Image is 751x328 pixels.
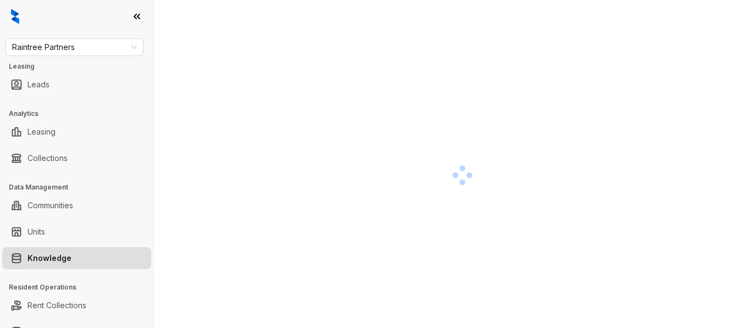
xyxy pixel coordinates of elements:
li: Leasing [2,121,151,143]
a: Communities [27,194,73,216]
h3: Data Management [9,182,153,192]
a: Rent Collections [27,294,86,316]
a: Collections [27,147,68,169]
h3: Leasing [9,62,153,71]
li: Leads [2,74,151,96]
img: logo [11,9,19,24]
li: Rent Collections [2,294,151,316]
li: Communities [2,194,151,216]
h3: Resident Operations [9,282,153,292]
a: Units [27,221,45,243]
a: Leads [27,74,49,96]
li: Collections [2,147,151,169]
li: Units [2,221,151,243]
span: Raintree Partners [12,39,137,55]
h3: Analytics [9,109,153,119]
a: Knowledge [27,247,71,269]
a: Leasing [27,121,56,143]
li: Knowledge [2,247,151,269]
